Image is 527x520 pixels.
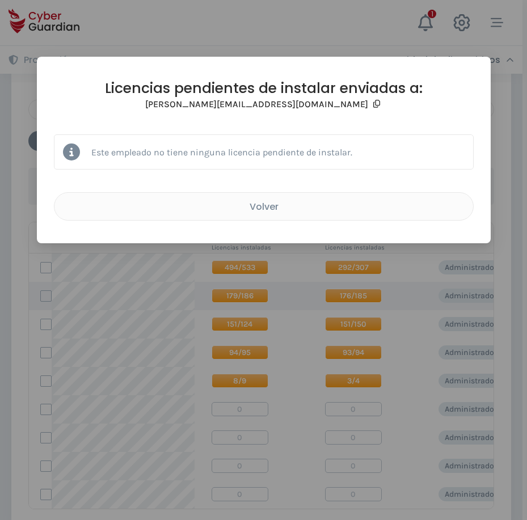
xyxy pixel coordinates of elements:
button: Volver [54,192,474,221]
p: Este empleado no tiene ninguna licencia pendiente de instalar. [91,147,352,158]
h2: Licencias pendientes de instalar enviadas a: [54,79,474,97]
button: Copy email [370,97,382,112]
h3: [PERSON_NAME][EMAIL_ADDRESS][DOMAIN_NAME] [145,99,368,110]
div: Volver [63,200,465,214]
